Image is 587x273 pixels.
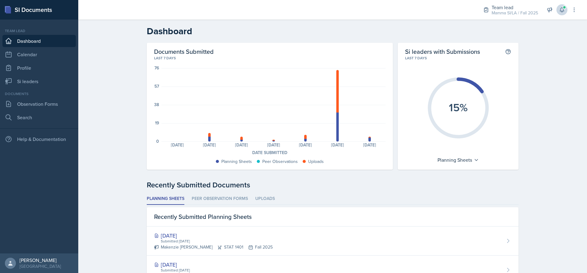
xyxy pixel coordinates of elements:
[290,143,322,147] div: [DATE]
[154,244,273,250] div: Makenzie [PERSON_NAME] STAT 1401 Fall 2025
[492,10,538,16] div: Mamma SI/LA / Fall 2025
[354,143,386,147] div: [DATE]
[2,133,76,145] div: Help & Documentation
[2,75,76,87] a: Si leaders
[449,99,468,115] text: 15%
[154,102,159,107] div: 38
[160,238,273,244] div: Submitted [DATE]
[194,143,226,147] div: [DATE]
[20,257,61,263] div: [PERSON_NAME]
[155,121,159,125] div: 19
[262,158,298,165] div: Peer Observations
[405,55,511,61] div: Last 7 days
[192,193,248,205] li: Peer Observation Forms
[322,143,354,147] div: [DATE]
[434,155,482,165] div: Planning Sheets
[154,48,386,55] h2: Documents Submitted
[492,4,538,11] div: Team lead
[2,28,76,34] div: Team lead
[154,260,273,269] div: [DATE]
[147,207,519,227] div: Recently Submitted Planning Sheets
[154,84,159,88] div: 57
[154,66,159,70] div: 76
[160,267,273,273] div: Submitted [DATE]
[226,143,258,147] div: [DATE]
[2,98,76,110] a: Observation Forms
[2,62,76,74] a: Profile
[255,193,275,205] li: Uploads
[308,158,324,165] div: Uploads
[2,111,76,124] a: Search
[147,179,519,190] div: Recently Submitted Documents
[154,231,273,240] div: [DATE]
[405,48,480,55] h2: Si leaders with Submissions
[147,193,184,205] li: Planning Sheets
[2,91,76,97] div: Documents
[156,139,159,143] div: 0
[2,35,76,47] a: Dashboard
[154,149,386,156] div: Date Submitted
[221,158,252,165] div: Planning Sheets
[147,26,519,37] h2: Dashboard
[257,143,290,147] div: [DATE]
[20,263,61,269] div: [GEOGRAPHIC_DATA]
[154,55,386,61] div: Last 7 days
[147,227,519,256] a: [DATE] Submitted [DATE] Makenzie [PERSON_NAME]STAT 1401Fall 2025
[161,143,194,147] div: [DATE]
[2,48,76,61] a: Calendar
